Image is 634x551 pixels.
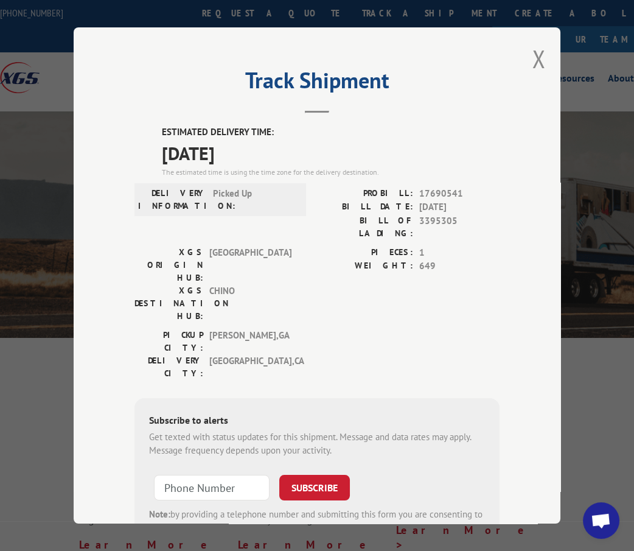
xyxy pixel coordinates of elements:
span: [DATE] [419,200,500,214]
label: DELIVERY INFORMATION: [138,187,207,212]
span: [GEOGRAPHIC_DATA] [209,246,291,284]
label: XGS ORIGIN HUB: [134,246,203,284]
span: CHINO [209,284,291,323]
input: Phone Number [154,475,270,500]
span: 1 [419,246,500,260]
div: Get texted with status updates for this shipment. Message and data rates may apply. Message frequ... [149,430,485,458]
span: 3395305 [419,214,500,240]
label: BILL OF LADING: [317,214,413,240]
label: ESTIMATED DELIVERY TIME: [162,125,500,139]
span: [PERSON_NAME] , GA [209,329,291,354]
button: Close modal [532,43,545,75]
label: DELIVERY CITY: [134,354,203,380]
strong: Note: [149,508,170,520]
span: Picked Up [213,187,295,212]
h2: Track Shipment [134,72,500,95]
button: SUBSCRIBE [279,475,350,500]
span: [GEOGRAPHIC_DATA] , CA [209,354,291,380]
span: 649 [419,259,500,273]
label: PROBILL: [317,187,413,201]
div: The estimated time is using the time zone for the delivery destination. [162,167,500,178]
label: PICKUP CITY: [134,329,203,354]
label: PIECES: [317,246,413,260]
div: Subscribe to alerts [149,413,485,430]
label: BILL DATE: [317,200,413,214]
div: by providing a telephone number and submitting this form you are consenting to be contacted by SM... [149,508,485,549]
span: 17690541 [419,187,500,201]
label: WEIGHT: [317,259,413,273]
span: [DATE] [162,139,500,167]
label: XGS DESTINATION HUB: [134,284,203,323]
div: Open chat [583,502,619,539]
